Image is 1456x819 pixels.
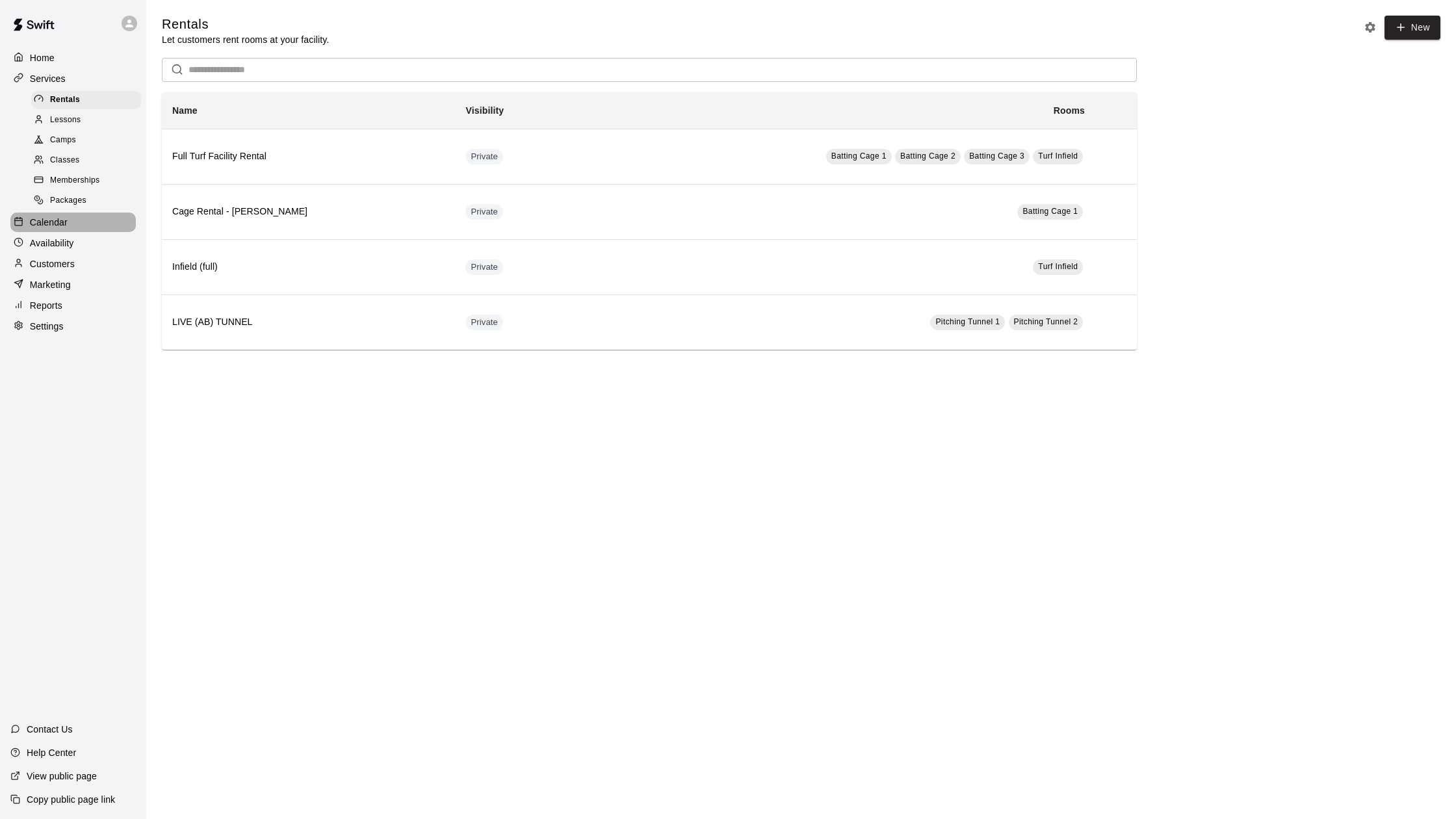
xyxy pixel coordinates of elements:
span: Memberships [50,174,99,187]
p: Services [30,72,66,85]
a: Services [10,69,136,88]
p: Let customers rent rooms at your facility. [162,33,329,46]
a: Availability [10,233,136,253]
span: Lessons [50,114,81,127]
div: Classes [31,151,141,170]
span: Pitching Tunnel 2 [1014,317,1078,326]
a: New [1384,16,1440,40]
b: Rooms [1054,105,1085,116]
p: View public page [27,770,97,783]
span: Rentals [50,94,80,107]
span: Camps [50,134,76,147]
span: Private [465,206,503,218]
p: Marketing [30,278,71,291]
span: Turf Infield [1038,262,1078,271]
div: This service is hidden, and can only be accessed via a direct link [465,204,503,220]
a: Reports [10,296,136,315]
span: Batting Cage 1 [1022,207,1078,216]
span: Private [465,151,503,163]
table: simple table [162,92,1137,350]
h6: Cage Rental - [PERSON_NAME] [172,205,445,219]
div: Camps [31,131,141,149]
div: Rentals [31,91,141,109]
span: Batting Cage 3 [969,151,1024,161]
span: Private [465,317,503,329]
div: Packages [31,192,141,210]
h6: Full Turf Facility Rental [172,149,445,164]
span: Private [465,261,503,274]
span: Pitching Tunnel 1 [935,317,1000,326]
p: Help Center [27,746,76,759]
p: Contact Us [27,723,73,736]
div: This service is hidden, and can only be accessed via a direct link [465,259,503,275]
h6: Infield (full) [172,260,445,274]
p: Home [30,51,55,64]
a: Packages [31,191,146,211]
a: Memberships [31,171,146,191]
span: Classes [50,154,79,167]
h6: LIVE (AB) TUNNEL [172,315,445,330]
span: Turf Infield [1038,151,1078,161]
a: Camps [31,131,146,151]
div: Lessons [31,111,141,129]
a: Rentals [31,90,146,110]
a: Calendar [10,213,136,232]
p: Customers [30,257,75,270]
span: Batting Cage 1 [831,151,887,161]
a: Home [10,48,136,68]
p: Copy public page link [27,793,115,806]
a: Settings [10,317,136,336]
p: Availability [30,237,74,250]
h5: Rentals [162,16,329,33]
p: Calendar [30,216,68,229]
button: Rental settings [1360,18,1380,37]
p: Settings [30,320,64,333]
div: This service is hidden, and can only be accessed via a direct link [465,149,503,164]
div: Memberships [31,172,141,190]
a: Classes [31,151,146,171]
a: Marketing [10,275,136,294]
span: Batting Cage 2 [900,151,955,161]
b: Name [172,105,198,116]
a: Customers [10,254,136,274]
b: Visibility [465,105,504,116]
p: Reports [30,299,62,312]
a: Lessons [31,110,146,130]
span: Packages [50,194,86,207]
div: This service is hidden, and can only be accessed via a direct link [465,315,503,330]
